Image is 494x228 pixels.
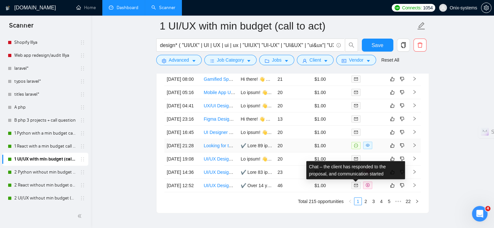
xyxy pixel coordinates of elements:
span: Advanced [169,56,189,64]
span: Connects: [402,4,422,11]
td: $1.00 [312,86,349,99]
button: folderJobscaret-down [259,55,294,65]
button: right [413,198,421,205]
td: 20 [275,86,312,99]
td: $1.00 [312,179,349,192]
a: 5 [386,198,393,205]
span: caret-down [247,58,251,63]
td: [DATE] 08:00 [164,73,201,86]
a: dashboardDashboard [109,5,138,10]
span: mail [354,90,358,94]
span: holder [80,170,85,175]
a: 22 [404,198,413,205]
a: 2 UI/UX without min budget (open question) [14,192,76,205]
span: dislike [400,103,404,108]
td: 46 [275,179,312,192]
td: [DATE] 19:08 [164,152,201,166]
a: Mobile App UI/UX Designer for popular AI Sticker Generator app [204,90,333,95]
button: dislike [398,128,406,136]
span: like [390,156,395,162]
button: setting [481,3,491,13]
span: Client [310,56,321,64]
span: like [390,130,395,135]
button: left [346,198,354,205]
span: left [348,199,352,203]
span: holder [80,144,85,149]
td: $1.00 [312,139,349,152]
button: like [388,89,396,96]
td: [DATE] 23:16 [164,113,201,126]
button: copy [397,39,410,52]
span: search [345,42,358,48]
button: like [388,155,396,163]
img: upwork-logo.png [395,5,400,10]
td: Looking for top-notch DTC designer to help with website redesign [201,139,238,152]
span: caret-down [323,58,328,63]
td: Figma Designer Needed for Next-Gen Social Planning UX [201,113,238,126]
a: 4 [378,198,385,205]
span: like [390,90,395,95]
td: 20 [275,152,312,166]
a: Web app redesign/audit Illya [14,49,76,62]
button: dislike [398,75,406,83]
td: UI/UX Designer Needed to Enhance Consumer Mobile App [201,179,238,192]
button: like [388,102,396,110]
li: 5 [385,198,393,205]
a: UI Designer Needed for Shopify Local Theme Customization [204,130,325,135]
span: eye [366,143,370,147]
span: idcard [342,58,346,63]
button: dislike [398,89,406,96]
span: right [412,103,417,108]
span: holder [80,53,85,58]
button: like [388,182,396,189]
iframe: Intercom live chat [472,206,488,222]
span: ••• [393,198,403,205]
td: $1.00 [312,152,349,166]
input: Search Freelance Jobs... [160,41,334,49]
td: [DATE] 21:28 [164,139,201,152]
button: like [388,75,396,83]
span: holder [80,40,85,45]
a: UX/UI Designer – Next-Generation Dashboard Experience (AI-Driven, Adaptive UI) [204,103,370,108]
span: double-left [77,213,84,219]
span: right [412,130,417,134]
img: logo [6,3,10,13]
span: message [354,144,358,148]
span: mail [354,157,358,161]
td: [DATE] 16:45 [164,126,201,139]
a: 2 Python without min budget with open Quest. [14,166,76,179]
a: 1 UI/UX with min budget (call to act) [14,153,76,166]
span: setting [162,58,166,63]
td: Mobile App UI/UX Designer for popular AI Sticker Generator app [201,86,238,99]
span: holder [80,183,85,188]
span: right [412,143,417,148]
span: dollar [366,183,370,187]
td: [DATE] 05:16 [164,86,201,99]
span: folder [265,58,269,63]
td: $1.00 [312,126,349,139]
li: 2 [362,198,370,205]
a: 1 React with a min budget call to act. [14,140,76,153]
td: $1.00 [312,99,349,113]
td: 23 [275,166,312,179]
span: mail [354,104,358,108]
td: UI Designer Needed for Shopify Local Theme Customization [201,126,238,139]
button: dislike [398,115,406,123]
span: right [412,116,417,121]
a: typos laravel* [14,75,76,88]
span: holder [80,66,85,71]
li: 1 [354,198,362,205]
span: user [441,6,445,10]
a: Reset All [381,56,399,64]
a: A php [14,101,76,114]
span: right [415,199,419,203]
a: homeHome [76,5,96,10]
td: 13 [275,113,312,126]
a: 2 [362,198,369,205]
div: Chat – the client has responded to the proposal, and communication started [306,161,405,179]
span: like [390,183,395,188]
span: dislike [400,183,404,188]
span: holder [80,92,85,97]
span: Job Category [217,56,244,64]
button: Save [362,39,393,52]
